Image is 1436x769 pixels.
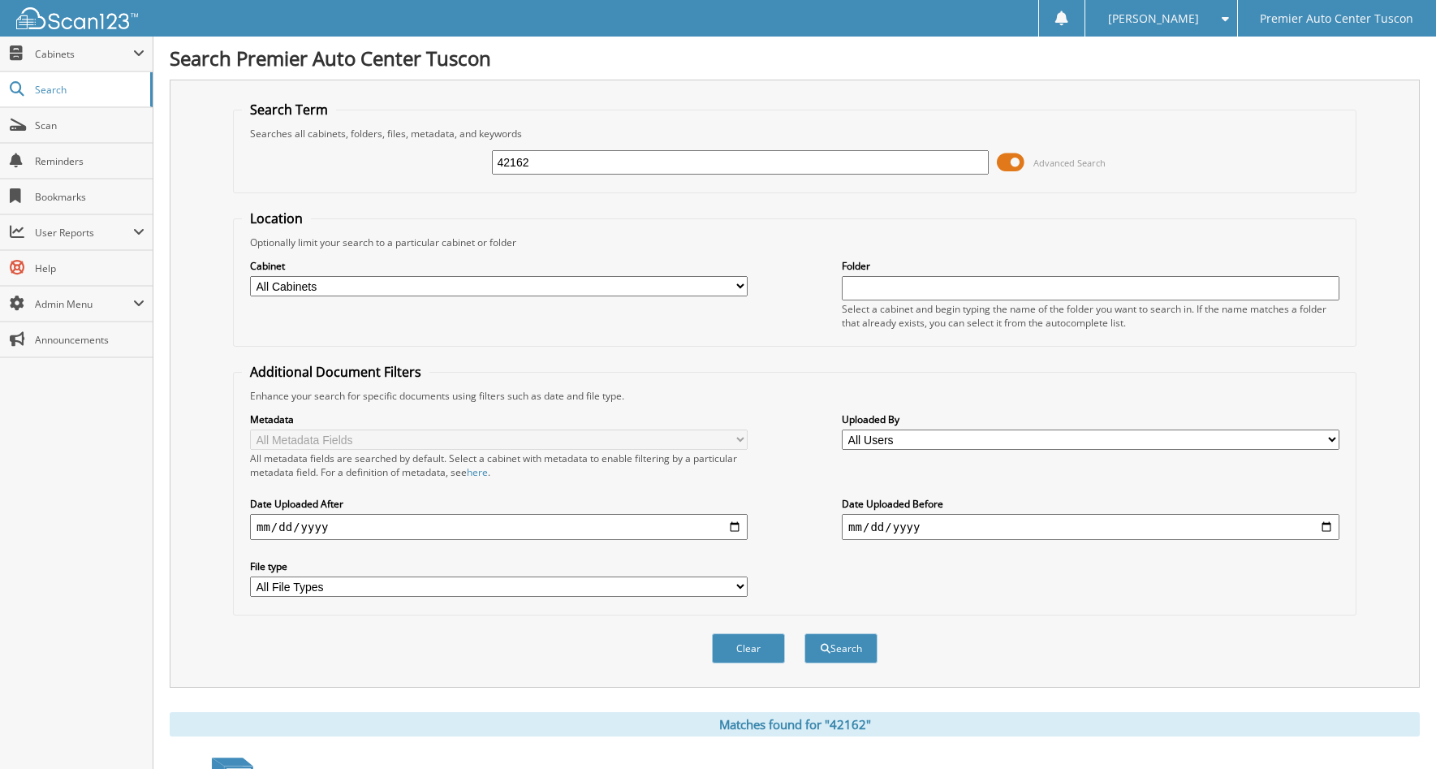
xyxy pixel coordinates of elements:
[242,210,311,227] legend: Location
[250,497,748,511] label: Date Uploaded After
[35,83,142,97] span: Search
[712,633,785,663] button: Clear
[1108,14,1199,24] span: [PERSON_NAME]
[35,47,133,61] span: Cabinets
[242,127,1348,140] div: Searches all cabinets, folders, files, metadata, and keywords
[35,333,144,347] span: Announcements
[250,514,748,540] input: start
[35,297,133,311] span: Admin Menu
[1260,14,1413,24] span: Premier Auto Center Tuscon
[170,712,1420,737] div: Matches found for "42162"
[467,465,488,479] a: here
[35,119,144,132] span: Scan
[242,101,336,119] legend: Search Term
[842,302,1339,330] div: Select a cabinet and begin typing the name of the folder you want to search in. If the name match...
[1033,157,1106,169] span: Advanced Search
[250,413,748,426] label: Metadata
[842,259,1339,273] label: Folder
[35,261,144,275] span: Help
[804,633,878,663] button: Search
[842,497,1339,511] label: Date Uploaded Before
[842,514,1339,540] input: end
[242,235,1348,249] div: Optionally limit your search to a particular cabinet or folder
[250,559,748,573] label: File type
[250,451,748,479] div: All metadata fields are searched by default. Select a cabinet with metadata to enable filtering b...
[35,190,144,204] span: Bookmarks
[242,389,1348,403] div: Enhance your search for specific documents using filters such as date and file type.
[35,226,133,240] span: User Reports
[35,154,144,168] span: Reminders
[250,259,748,273] label: Cabinet
[16,7,138,29] img: scan123-logo-white.svg
[842,413,1339,426] label: Uploaded By
[242,363,429,381] legend: Additional Document Filters
[170,45,1420,71] h1: Search Premier Auto Center Tuscon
